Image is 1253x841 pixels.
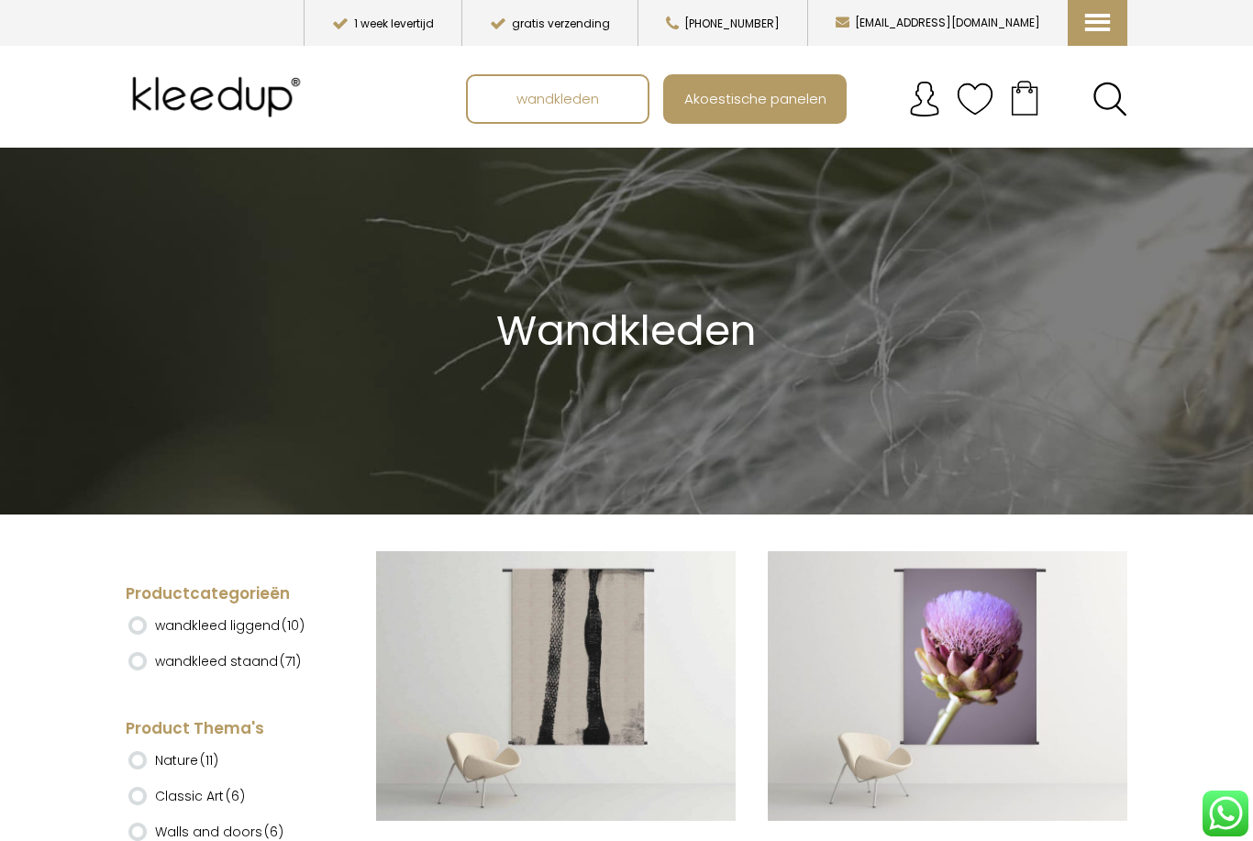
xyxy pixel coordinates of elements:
img: Arti Choc [768,551,1127,821]
span: (6) [264,823,283,841]
h4: Product Thema's [126,718,327,740]
a: Search [1092,82,1127,116]
img: Anyways [376,551,736,821]
img: verlanglijstje.svg [957,81,993,117]
a: Akoestische panelen [665,76,845,122]
img: account.svg [906,81,943,117]
span: Wandkleden [496,302,756,360]
label: wandkleed liggend [155,610,305,641]
a: Your cart [993,74,1056,120]
img: Kleedup [126,61,315,134]
nav: Main menu [466,74,1141,124]
span: (71) [280,652,301,670]
a: Anyways [376,551,736,824]
span: (11) [200,751,218,769]
span: Akoestische panelen [674,81,837,116]
label: Nature [155,745,218,776]
h4: Productcategorieën [126,583,327,605]
span: (10) [282,616,305,635]
a: wandkleden [468,76,648,122]
label: Classic Art [155,780,245,812]
span: (6) [226,787,245,805]
span: wandkleden [506,81,609,116]
label: wandkleed staand [155,646,301,677]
